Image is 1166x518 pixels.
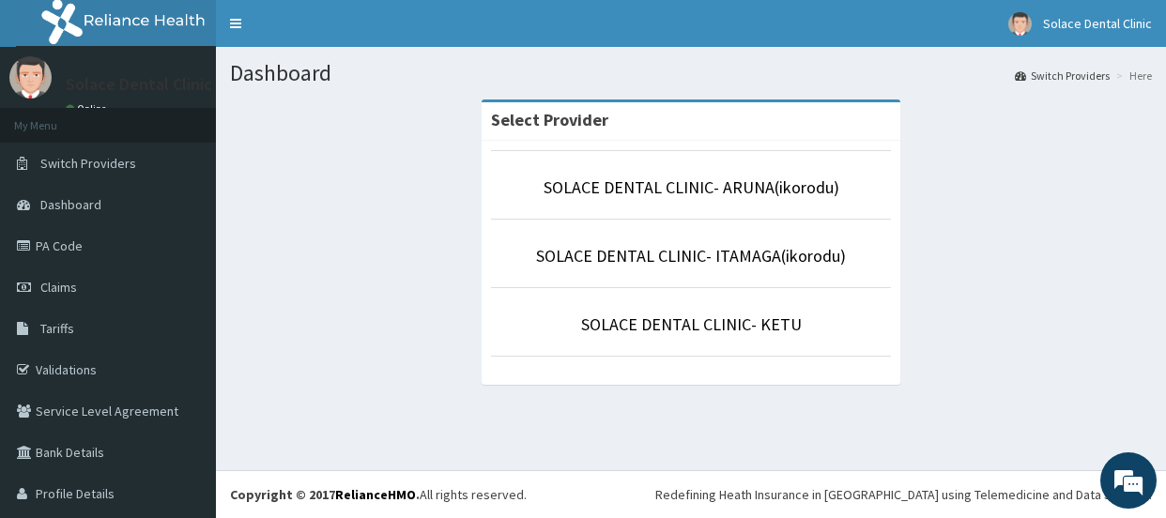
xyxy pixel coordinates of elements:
strong: Select Provider [491,109,608,130]
strong: Copyright © 2017 . [230,486,420,503]
p: Solace Dental Clinic [66,76,212,93]
span: Solace Dental Clinic [1043,15,1152,32]
a: SOLACE DENTAL CLINIC- ITAMAGA(ikorodu) [536,245,846,267]
div: Redefining Heath Insurance in [GEOGRAPHIC_DATA] using Telemedicine and Data Science! [655,485,1152,504]
li: Here [1112,68,1152,84]
span: Switch Providers [40,155,136,172]
img: User Image [9,56,52,99]
span: Claims [40,279,77,296]
span: Tariffs [40,320,74,337]
a: Switch Providers [1015,68,1110,84]
a: SOLACE DENTAL CLINIC- ARUNA(ikorodu) [544,176,839,198]
span: Dashboard [40,196,101,213]
a: SOLACE DENTAL CLINIC- KETU [581,313,802,335]
h1: Dashboard [230,61,1152,85]
img: User Image [1008,12,1032,36]
footer: All rights reserved. [216,470,1166,518]
a: Online [66,102,111,115]
a: RelianceHMO [335,486,416,503]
